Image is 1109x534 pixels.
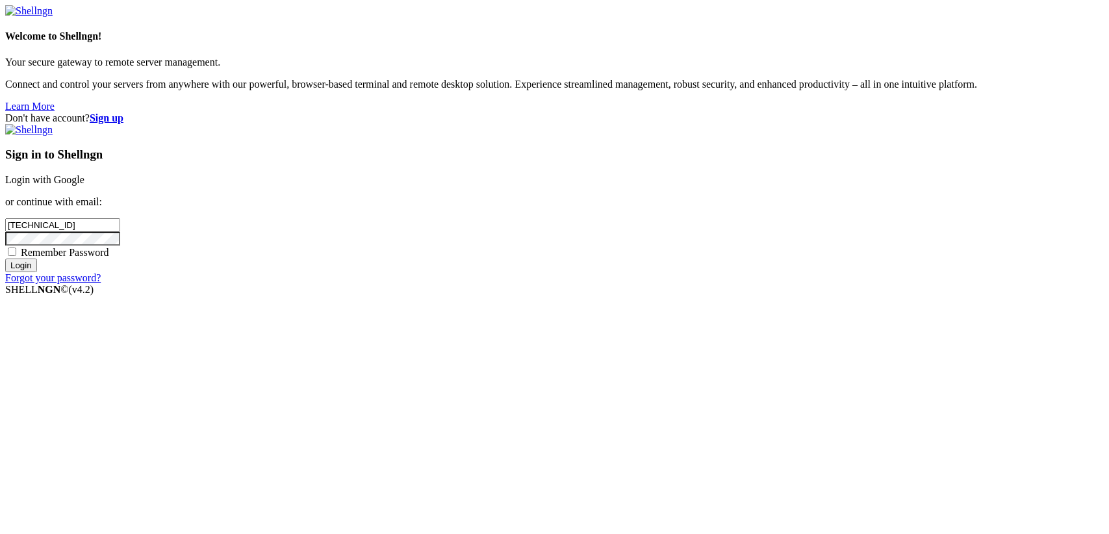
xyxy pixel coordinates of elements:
img: Shellngn [5,124,53,136]
span: 4.2.0 [69,284,94,295]
input: Email address [5,218,120,232]
div: Don't have account? [5,112,1104,124]
input: Remember Password [8,248,16,256]
p: Your secure gateway to remote server management. [5,57,1104,68]
a: Login with Google [5,174,84,185]
h4: Welcome to Shellngn! [5,31,1104,42]
p: Connect and control your servers from anywhere with our powerful, browser-based terminal and remo... [5,79,1104,90]
b: NGN [38,284,61,295]
input: Login [5,259,37,272]
span: SHELL © [5,284,94,295]
a: Sign up [90,112,123,123]
a: Forgot your password? [5,272,101,283]
p: or continue with email: [5,196,1104,208]
span: Remember Password [21,247,109,258]
h3: Sign in to Shellngn [5,147,1104,162]
img: Shellngn [5,5,53,17]
a: Learn More [5,101,55,112]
